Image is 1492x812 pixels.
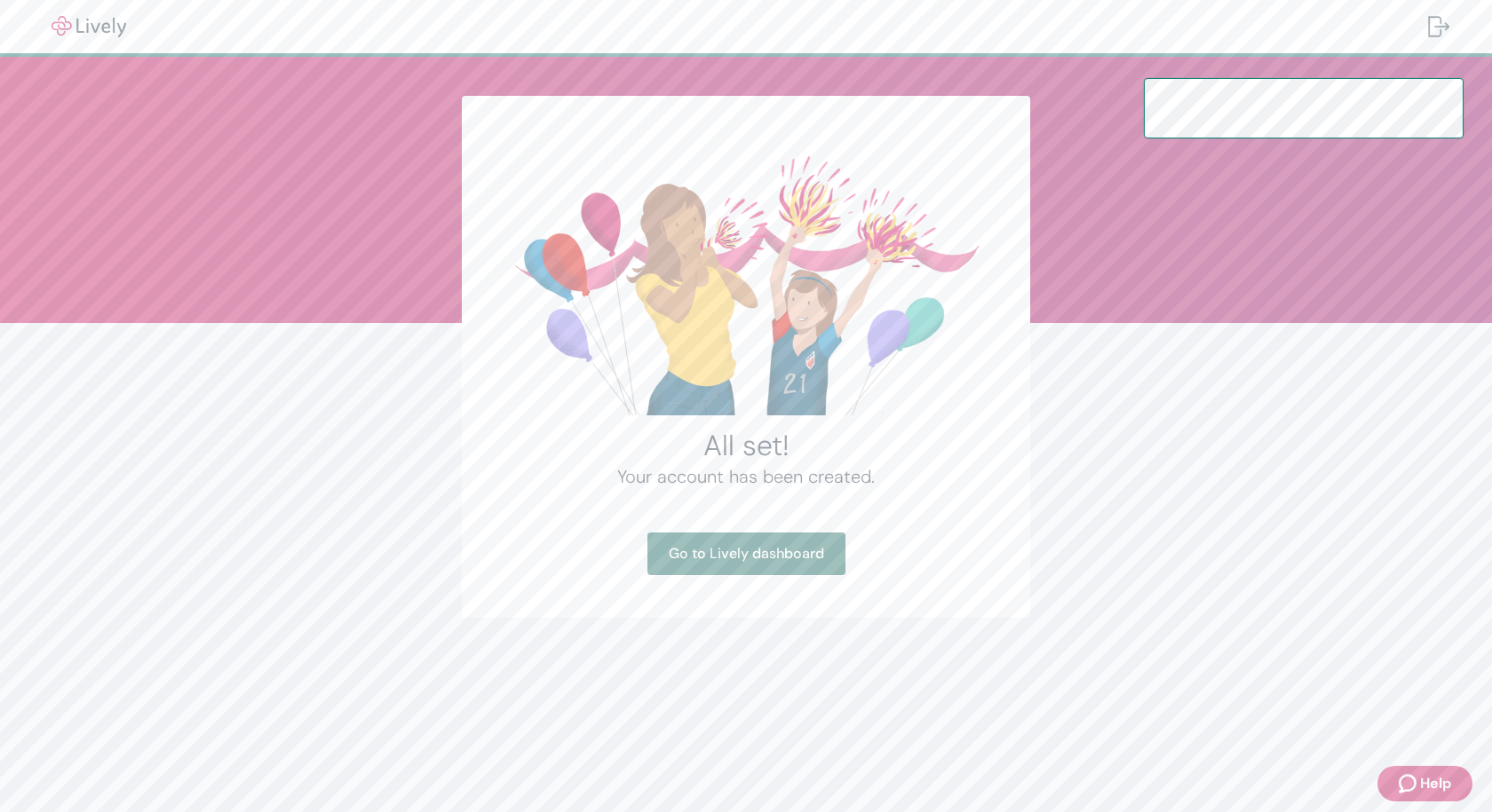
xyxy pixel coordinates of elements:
[1414,5,1464,48] button: Log out
[39,16,139,37] img: Lively
[647,532,845,575] a: Go to Lively dashboard
[504,463,988,490] h4: Your account has been created.
[504,428,988,463] h2: All set!
[1420,773,1451,794] span: Help
[1377,766,1472,801] button: Zendesk support iconHelp
[1399,773,1420,794] svg: Zendesk support icon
